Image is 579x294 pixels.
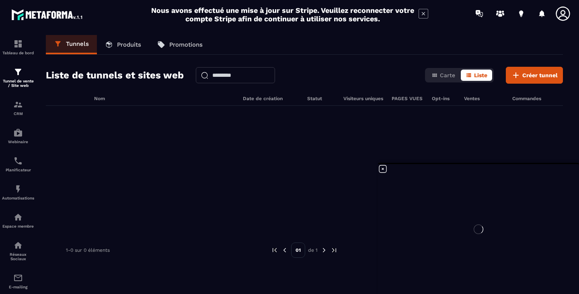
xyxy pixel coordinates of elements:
[13,241,23,250] img: social-network
[66,247,110,253] p: 1-0 sur 0 éléments
[11,7,84,22] img: logo
[13,128,23,138] img: automations
[392,96,424,101] h6: PAGES VUES
[97,35,149,54] a: Produits
[343,96,384,101] h6: Visiteurs uniques
[271,247,278,254] img: prev
[13,212,23,222] img: automations
[149,35,211,54] a: Promotions
[331,247,338,254] img: next
[308,247,318,253] p: de 1
[307,96,335,101] h6: Statut
[2,285,34,289] p: E-mailing
[2,122,34,150] a: automationsautomationsWebinaire
[169,41,203,48] p: Promotions
[512,96,541,101] h6: Commandes
[291,243,305,258] p: 01
[243,96,299,101] h6: Date de création
[13,67,23,77] img: formation
[2,206,34,234] a: automationsautomationsEspace membre
[2,111,34,116] p: CRM
[464,96,504,101] h6: Ventes
[2,234,34,267] a: social-networksocial-networkRéseaux Sociaux
[13,273,23,283] img: email
[13,156,23,166] img: scheduler
[46,67,184,83] h2: Liste de tunnels et sites web
[2,140,34,144] p: Webinaire
[281,247,288,254] img: prev
[66,40,89,47] p: Tunnels
[13,100,23,109] img: formation
[2,33,34,61] a: formationformationTableau de bord
[427,70,460,81] button: Carte
[2,150,34,178] a: schedulerschedulerPlanificateur
[440,72,455,78] span: Carte
[2,178,34,206] a: automationsautomationsAutomatisations
[2,196,34,200] p: Automatisations
[94,96,235,101] h6: Nom
[522,71,558,79] span: Créer tunnel
[2,79,34,88] p: Tunnel de vente / Site web
[461,70,492,81] button: Liste
[13,184,23,194] img: automations
[2,51,34,55] p: Tableau de bord
[151,6,415,23] h2: Nous avons effectué une mise à jour sur Stripe. Veuillez reconnecter votre compte Stripe afin de ...
[2,168,34,172] p: Planificateur
[117,41,141,48] p: Produits
[474,72,487,78] span: Liste
[320,247,328,254] img: next
[46,35,97,54] a: Tunnels
[2,252,34,261] p: Réseaux Sociaux
[2,224,34,228] p: Espace membre
[2,61,34,94] a: formationformationTunnel de vente / Site web
[13,39,23,49] img: formation
[506,67,563,84] button: Créer tunnel
[432,96,456,101] h6: Opt-ins
[2,94,34,122] a: formationformationCRM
